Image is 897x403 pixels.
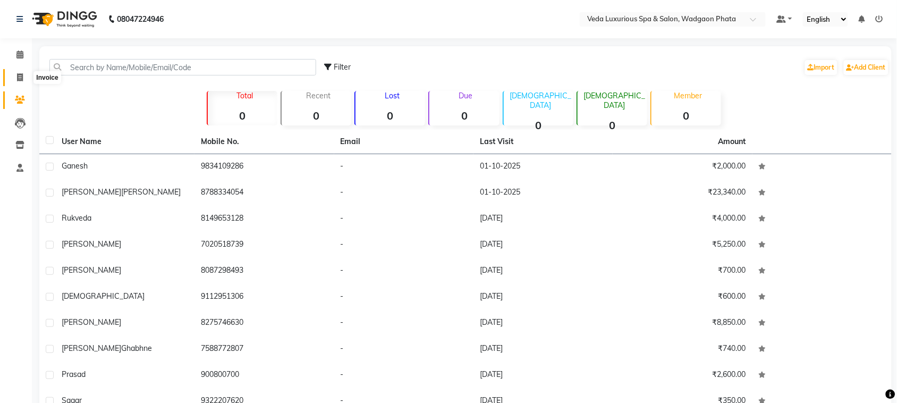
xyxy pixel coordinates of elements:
[504,119,573,132] strong: 0
[55,130,194,154] th: User Name
[613,363,752,389] td: ₹2,600.00
[334,337,473,363] td: -
[62,370,86,379] span: prasad
[473,363,613,389] td: [DATE]
[282,109,351,122] strong: 0
[473,337,613,363] td: [DATE]
[334,130,473,154] th: Email
[613,206,752,232] td: ₹4,000.00
[62,343,121,353] span: [PERSON_NAME]
[613,337,752,363] td: ₹740.00
[473,206,613,232] td: [DATE]
[27,4,100,34] img: logo
[473,154,613,180] td: 01-10-2025
[356,109,425,122] strong: 0
[613,284,752,310] td: ₹600.00
[582,91,647,110] p: [DEMOGRAPHIC_DATA]
[62,239,121,249] span: [PERSON_NAME]
[194,154,334,180] td: 9834109286
[194,363,334,389] td: 900800700
[844,60,888,75] a: Add Client
[473,130,613,154] th: Last Visit
[334,62,351,72] span: Filter
[578,119,647,132] strong: 0
[33,71,61,84] div: Invoice
[194,232,334,258] td: 7020518739
[194,206,334,232] td: 8149653128
[194,337,334,363] td: 7588772807
[473,310,613,337] td: [DATE]
[613,310,752,337] td: ₹8,850.00
[62,291,145,301] span: [DEMOGRAPHIC_DATA]
[473,232,613,258] td: [DATE]
[62,187,121,197] span: [PERSON_NAME]
[194,180,334,206] td: 8788334054
[194,310,334,337] td: 8275746630
[360,91,425,100] p: Lost
[508,91,573,110] p: [DEMOGRAPHIC_DATA]
[208,109,277,122] strong: 0
[62,161,88,171] span: ganesh
[656,91,721,100] p: Member
[613,232,752,258] td: ₹5,250.00
[121,343,152,353] span: ghabhne
[805,60,837,75] a: Import
[334,232,473,258] td: -
[334,258,473,284] td: -
[651,109,721,122] strong: 0
[613,258,752,284] td: ₹700.00
[194,258,334,284] td: 8087298493
[473,258,613,284] td: [DATE]
[62,265,121,275] span: [PERSON_NAME]
[429,109,499,122] strong: 0
[286,91,351,100] p: Recent
[334,363,473,389] td: -
[613,154,752,180] td: ₹2,000.00
[212,91,277,100] p: Total
[473,284,613,310] td: [DATE]
[194,284,334,310] td: 9112951306
[431,91,499,100] p: Due
[62,213,91,223] span: rukveda
[613,180,752,206] td: ₹23,340.00
[334,310,473,337] td: -
[121,187,181,197] span: [PERSON_NAME]
[334,284,473,310] td: -
[117,4,164,34] b: 08047224946
[334,180,473,206] td: -
[473,180,613,206] td: 01-10-2025
[712,130,752,154] th: Amount
[49,59,316,75] input: Search by Name/Mobile/Email/Code
[62,317,121,327] span: [PERSON_NAME]
[334,154,473,180] td: -
[334,206,473,232] td: -
[194,130,334,154] th: Mobile No.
